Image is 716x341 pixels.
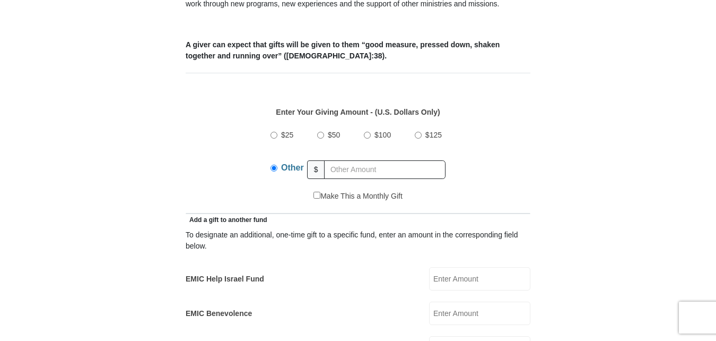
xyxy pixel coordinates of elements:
span: Add a gift to another fund [186,216,267,224]
b: A giver can expect that gifts will be given to them “good measure, pressed down, shaken together ... [186,40,500,60]
label: EMIC Benevolence [186,308,252,319]
input: Make This a Monthly Gift [313,192,320,199]
span: $50 [328,131,340,139]
span: Other [281,163,304,172]
div: To designate an additional, one-time gift to a specific fund, enter an amount in the correspondin... [186,229,530,252]
input: Enter Amount [429,267,530,291]
span: $ [307,160,325,179]
span: $100 [374,131,391,139]
span: $25 [281,131,293,139]
input: Other Amount [324,160,446,179]
label: Make This a Monthly Gift [313,191,403,202]
input: Enter Amount [429,302,530,325]
strong: Enter Your Giving Amount - (U.S. Dollars Only) [276,108,440,116]
span: $125 [425,131,442,139]
label: EMIC Help Israel Fund [186,274,264,285]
